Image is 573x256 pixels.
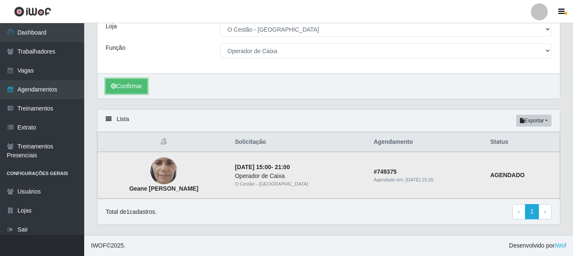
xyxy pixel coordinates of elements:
strong: Geane [PERSON_NAME] [129,185,198,192]
time: [DATE] 15:00 [235,164,271,170]
label: Função [106,43,125,52]
a: Next [538,204,552,219]
button: Exportar [516,115,552,127]
strong: AGENDADO [490,172,525,178]
time: [DATE] 15:26 [405,177,433,182]
div: Lista [97,110,560,132]
span: › [544,208,546,215]
span: ‹ [518,208,520,215]
a: 1 [525,204,539,219]
th: Agendamento [368,132,485,152]
button: Confirmar [106,79,147,94]
img: Geane Maria da Silva [150,141,177,201]
strong: # 749375 [373,168,397,175]
div: O Cestão - [GEOGRAPHIC_DATA] [235,181,363,188]
p: Total de 1 cadastros. [106,207,157,216]
span: Desenvolvido por [509,241,566,250]
th: Solicitação [230,132,368,152]
a: Previous [512,204,525,219]
label: Loja [106,22,117,31]
span: © 2025 . [91,241,125,250]
img: CoreUI Logo [14,6,51,17]
strong: - [235,164,290,170]
th: Status [485,132,560,152]
a: iWof [554,242,566,249]
div: Operador de Caixa [235,172,363,181]
nav: pagination [512,204,552,219]
span: IWOF [91,242,107,249]
time: 21:00 [275,164,290,170]
div: Agendado em: [373,176,480,183]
